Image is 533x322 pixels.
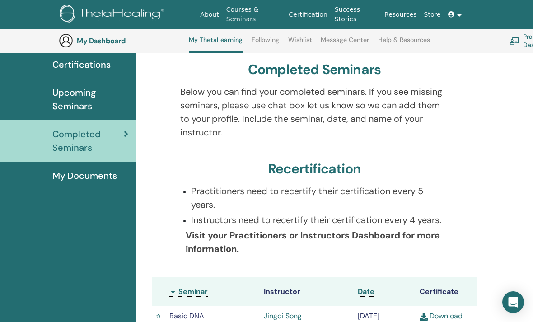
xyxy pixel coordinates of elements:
[378,36,430,51] a: Help & Resources
[180,85,449,139] p: Below you can find your completed seminars. If you see missing seminars, please use chat box let ...
[189,36,243,53] a: My ThetaLearning
[191,184,449,211] p: Practitioners need to recertify their certification every 5 years.
[52,58,111,71] span: Certifications
[191,213,449,227] p: Instructors need to recertify their certification every 4 years.
[331,1,381,28] a: Success Stories
[259,277,354,306] th: Instructor
[52,169,117,182] span: My Documents
[156,313,160,319] img: Active Certificate
[502,291,524,313] div: Open Intercom Messenger
[321,36,369,51] a: Message Center
[510,37,519,44] img: chalkboard-teacher.svg
[223,1,285,28] a: Courses & Seminars
[381,6,421,23] a: Resources
[77,37,167,45] h3: My Dashboard
[196,6,222,23] a: About
[52,127,124,154] span: Completed Seminars
[288,36,312,51] a: Wishlist
[420,313,428,321] img: download.svg
[268,161,361,177] h3: Recertification
[186,229,440,255] b: Visit your Practitioners or Instructors Dashboard for more information.
[252,36,279,51] a: Following
[420,311,463,321] a: Download
[59,33,73,48] img: generic-user-icon.jpg
[415,277,477,306] th: Certificate
[52,86,128,113] span: Upcoming Seminars
[285,6,331,23] a: Certification
[358,287,374,297] a: Date
[248,61,381,78] h3: Completed Seminars
[60,5,168,25] img: logo.png
[169,311,204,321] span: Basic DNA
[358,287,374,296] span: Date
[421,6,444,23] a: Store
[264,311,302,321] a: Jingqi Song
